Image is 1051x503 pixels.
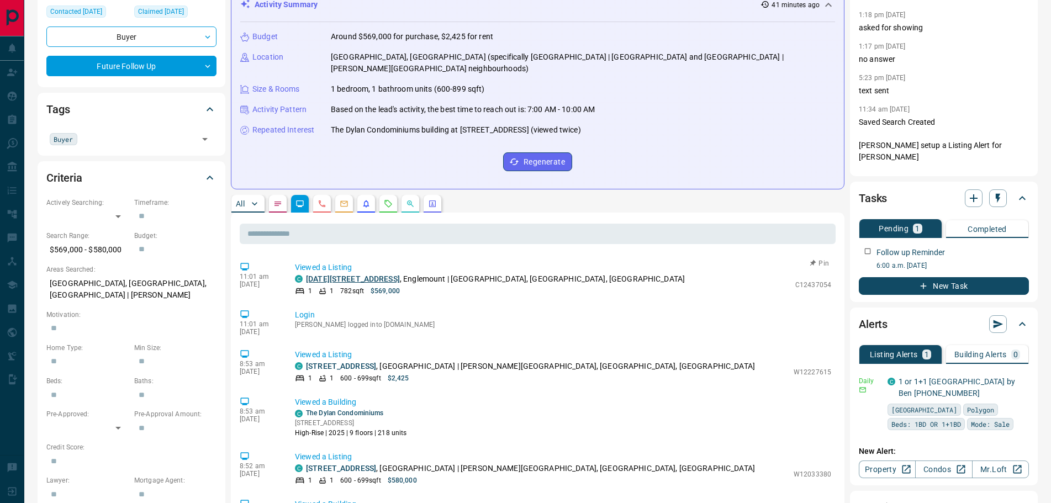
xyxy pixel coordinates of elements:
[340,475,381,485] p: 600 - 699 sqft
[252,124,314,136] p: Repeated Interest
[46,198,129,208] p: Actively Searching:
[240,328,278,336] p: [DATE]
[240,280,278,288] p: [DATE]
[972,460,1029,478] a: Mr.Loft
[876,247,945,258] p: Follow up Reminder
[240,320,278,328] p: 11:01 am
[891,404,957,415] span: [GEOGRAPHIC_DATA]
[308,373,312,383] p: 1
[306,464,376,473] a: [STREET_ADDRESS]
[876,261,1029,271] p: 6:00 a.m. [DATE]
[134,6,216,21] div: Wed Apr 12 2023
[795,280,831,290] p: C12437054
[46,165,216,191] div: Criteria
[295,451,831,463] p: Viewed a Listing
[308,475,312,485] p: 1
[252,51,283,63] p: Location
[240,407,278,415] p: 8:53 am
[306,409,383,417] a: The Dylan Condominiums
[794,367,831,377] p: W12227615
[46,169,82,187] h2: Criteria
[915,460,972,478] a: Condos
[331,104,595,115] p: Based on the lead's activity, the best time to reach out is: 7:00 AM - 10:00 AM
[273,199,282,208] svg: Notes
[46,475,129,485] p: Lawyer:
[46,100,70,118] h2: Tags
[295,418,406,428] p: [STREET_ADDRESS]
[138,6,184,17] span: Claimed [DATE]
[371,286,400,296] p: $569,000
[859,386,867,394] svg: Email
[891,419,961,430] span: Beds: 1BD OR 1+1BD
[915,225,920,232] p: 1
[308,286,312,296] p: 1
[340,286,364,296] p: 782 sqft
[46,241,129,259] p: $569,000 - $580,000
[295,362,303,370] div: condos.ca
[295,464,303,472] div: condos.ca
[295,309,831,321] p: Login
[888,378,895,385] div: condos.ca
[899,377,1015,398] a: 1 or 1+1 [GEOGRAPHIC_DATA] by Ben [PHONE_NUMBER]
[295,428,406,438] p: High-Rise | 2025 | 9 floors | 218 units
[859,11,906,19] p: 1:18 pm [DATE]
[236,200,245,208] p: All
[331,124,581,136] p: The Dylan Condominiums building at [STREET_ADDRESS] (viewed twice)
[859,105,910,113] p: 11:34 am [DATE]
[306,273,685,285] p: , Englemount | [GEOGRAPHIC_DATA], [GEOGRAPHIC_DATA], [GEOGRAPHIC_DATA]
[134,343,216,353] p: Min Size:
[859,117,1029,198] p: Saved Search Created [PERSON_NAME] setup a Listing Alert for [PERSON_NAME] 1 or 1+1 [GEOGRAPHIC_D...
[859,460,916,478] a: Property
[968,225,1007,233] p: Completed
[879,225,909,232] p: Pending
[971,419,1010,430] span: Mode: Sale
[406,199,415,208] svg: Opportunities
[330,475,334,485] p: 1
[134,231,216,241] p: Budget:
[46,442,216,452] p: Credit Score:
[859,54,1029,65] p: no answer
[46,274,216,304] p: [GEOGRAPHIC_DATA], [GEOGRAPHIC_DATA], [GEOGRAPHIC_DATA] | [PERSON_NAME]
[240,273,278,280] p: 11:01 am
[295,199,304,208] svg: Lead Browsing Activity
[46,96,216,123] div: Tags
[46,343,129,353] p: Home Type:
[331,31,493,43] p: Around $569,000 for purchase, $2,425 for rent
[46,56,216,76] div: Future Follow Up
[794,469,831,479] p: W12033380
[46,409,129,419] p: Pre-Approved:
[134,409,216,419] p: Pre-Approval Amount:
[46,264,216,274] p: Areas Searched:
[240,462,278,470] p: 8:52 am
[306,274,400,283] a: [DATE][STREET_ADDRESS]
[330,373,334,383] p: 1
[859,74,906,82] p: 5:23 pm [DATE]
[925,351,929,358] p: 1
[331,83,485,95] p: 1 bedroom, 1 bathroom units (600-899 sqft)
[870,351,918,358] p: Listing Alerts
[134,475,216,485] p: Mortgage Agent:
[134,376,216,386] p: Baths:
[252,83,300,95] p: Size & Rooms
[388,373,409,383] p: $2,425
[318,199,326,208] svg: Calls
[306,463,755,474] p: , [GEOGRAPHIC_DATA] | [PERSON_NAME][GEOGRAPHIC_DATA], [GEOGRAPHIC_DATA], [GEOGRAPHIC_DATA]
[54,134,73,145] span: Buyer
[859,185,1029,211] div: Tasks
[503,152,572,171] button: Regenerate
[384,199,393,208] svg: Requests
[295,410,303,417] div: condos.ca
[50,6,102,17] span: Contacted [DATE]
[252,31,278,43] p: Budget
[859,277,1029,295] button: New Task
[967,404,994,415] span: Polygon
[295,275,303,283] div: condos.ca
[859,85,1029,97] p: text sent
[859,311,1029,337] div: Alerts
[46,376,129,386] p: Beds:
[859,446,1029,457] p: New Alert:
[240,368,278,375] p: [DATE]
[295,349,831,361] p: Viewed a Listing
[954,351,1007,358] p: Building Alerts
[295,262,831,273] p: Viewed a Listing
